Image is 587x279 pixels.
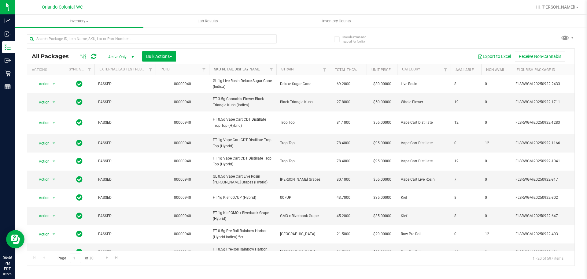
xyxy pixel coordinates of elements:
[280,213,326,219] span: GMO x Riverbank Grape
[98,231,152,237] span: PASSED
[280,158,326,164] span: Trop Top
[76,193,83,202] span: In Sync
[334,175,353,184] span: 80.1000
[515,158,575,164] span: FLSRWGM-20250922-1041
[70,254,81,263] input: 1
[213,78,273,90] span: GL 1g Live Rosin Deluxe Sugar Cane (Indica)
[456,68,474,72] a: Available
[454,81,478,87] span: 8
[174,120,191,125] a: 00000940
[335,68,357,72] a: Total THC%
[76,212,83,220] span: In Sync
[5,70,11,77] inline-svg: Retail
[334,118,353,127] span: 81.1000
[515,249,575,255] span: FLSRWGM-20250922-401
[174,82,191,86] a: 00000940
[370,230,394,239] span: $29.00000
[76,80,83,88] span: In Sync
[515,120,575,126] span: FLSRWGM-20250922-1283
[485,213,508,219] span: 0
[98,99,152,105] span: PASSED
[6,230,24,248] iframe: Resource center
[3,255,12,272] p: 06:46 PM EDT
[454,195,478,201] span: 8
[142,51,176,62] button: Bulk Actions
[76,248,83,256] span: In Sync
[370,193,394,202] span: $35.00000
[5,44,11,50] inline-svg: Inventory
[33,119,50,127] span: Action
[371,68,391,72] a: Unit Price
[213,228,273,240] span: FT 0.5g Pre-Roll Rainbow Harbor (Hybrid-Indica) 5ct
[33,175,50,184] span: Action
[485,120,508,126] span: 0
[213,117,273,128] span: FT 0.5g Vape Cart CDT Distillate Trop Top (Hybrid)
[33,230,50,239] span: Action
[33,248,50,257] span: Action
[334,212,353,221] span: 45.2000
[515,140,575,146] span: FLSRWGM-20250922-1166
[174,177,191,182] a: 00000940
[536,5,575,9] span: Hi, [PERSON_NAME]!
[5,84,11,90] inline-svg: Reports
[401,213,447,219] span: Kief
[50,194,58,202] span: select
[3,272,12,276] p: 09/25
[454,158,478,164] span: 12
[370,175,394,184] span: $55.00000
[334,98,353,107] span: 27.8000
[370,248,394,257] span: $29.00000
[401,81,447,87] span: Live Rosin
[146,54,172,59] span: Bulk Actions
[486,68,513,72] a: Non-Available
[280,231,326,237] span: [GEOGRAPHIC_DATA]
[50,119,58,127] span: select
[485,140,508,146] span: 12
[174,250,191,254] a: 00000940
[454,213,478,219] span: 8
[98,177,152,183] span: PASSED
[515,51,565,62] button: Receive Non-Cannabis
[50,248,58,257] span: select
[76,175,83,184] span: In Sync
[485,249,508,255] span: 0
[5,31,11,37] inline-svg: Inbound
[76,98,83,106] span: In Sync
[33,98,50,107] span: Action
[454,249,478,255] span: 11
[334,230,353,239] span: 21.5000
[370,118,394,127] span: $55.00000
[485,195,508,201] span: 0
[42,5,83,10] span: Orlando Colonial WC
[98,213,152,219] span: PASSED
[50,80,58,88] span: select
[334,80,353,89] span: 69.2000
[146,64,156,75] a: Filter
[402,67,420,71] a: Category
[98,249,152,255] span: PASSED
[515,81,575,87] span: FLSRWGM-20250922-2433
[281,67,294,71] a: Strain
[33,194,50,202] span: Action
[528,254,568,263] span: 1 - 20 of 597 items
[76,118,83,127] span: In Sync
[76,157,83,165] span: In Sync
[401,177,447,183] span: Vape Cart Live Rosin
[33,139,50,148] span: Action
[76,139,83,147] span: In Sync
[52,254,98,263] span: Page of 30
[280,81,326,87] span: Deluxe Sugar Cane
[454,231,478,237] span: 0
[50,157,58,166] span: select
[334,248,353,257] span: 21.5000
[517,68,555,72] a: Flourish Package ID
[334,193,353,202] span: 43.7000
[174,141,191,145] a: 00000940
[174,214,191,218] a: 00000940
[15,18,143,24] span: Inventory
[84,64,94,75] a: Filter
[474,51,515,62] button: Export to Excel
[485,231,508,237] span: 12
[280,99,326,105] span: Black Triangle Kush
[370,98,394,107] span: $50.00000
